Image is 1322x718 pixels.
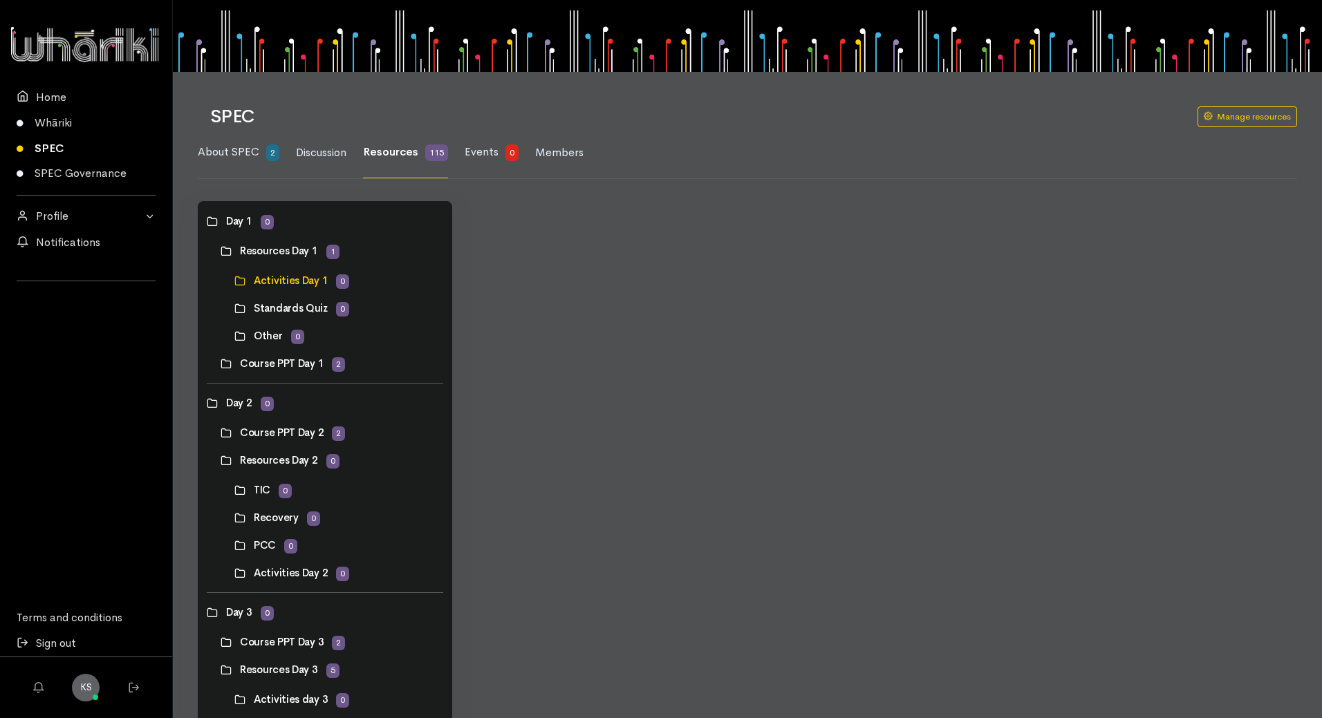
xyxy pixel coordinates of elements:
[363,144,418,159] span: Resources
[1198,106,1297,127] a: Manage resources
[198,127,279,178] a: About SPEC 2
[465,127,519,178] a: Events 0
[535,145,584,160] span: Members
[505,144,519,161] span: 0
[296,128,346,178] a: Discussion
[210,107,1181,127] h1: SPEC
[535,128,584,178] a: Members
[363,127,448,178] a: Resources 115
[72,674,100,701] a: KS
[266,144,279,161] span: 2
[465,144,499,159] span: Events
[425,144,448,161] span: 115
[296,145,346,160] span: Discussion
[198,144,259,159] span: About SPEC
[17,290,156,317] div: Follow us on LinkedIn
